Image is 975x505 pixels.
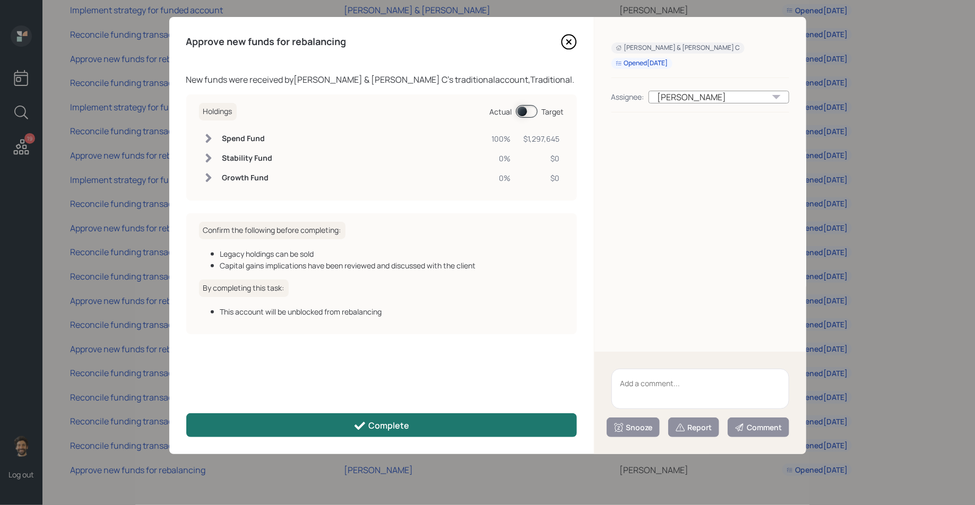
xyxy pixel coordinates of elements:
div: New funds were received by [PERSON_NAME] & [PERSON_NAME] C 's traditional account, Traditional . [186,73,577,86]
div: 0% [492,153,511,164]
div: Actual [490,106,512,117]
button: Snooze [607,417,660,437]
h6: Growth Fund [222,173,273,182]
button: Complete [186,413,577,437]
h6: Holdings [199,103,237,120]
h6: By completing this task: [199,280,289,297]
div: $0 [524,153,560,164]
button: Comment [728,417,789,437]
div: Snooze [614,422,653,433]
div: Assignee: [611,91,644,102]
div: Report [675,422,712,433]
div: Legacy holdings can be sold [220,248,564,259]
div: $0 [524,172,560,184]
div: Opened [DATE] [616,59,668,68]
div: [PERSON_NAME] [649,91,789,103]
div: This account will be unblocked from rebalancing [220,306,564,317]
button: Report [668,417,719,437]
h6: Confirm the following before completing: [199,222,346,239]
div: 100% [492,133,511,144]
div: [PERSON_NAME] & [PERSON_NAME] C [616,43,740,53]
div: Comment [735,422,782,433]
div: Complete [353,420,409,432]
div: Target [542,106,564,117]
div: 0% [492,172,511,184]
h6: Stability Fund [222,154,273,163]
h6: Spend Fund [222,134,273,143]
div: Capital gains implications have been reviewed and discussed with the client [220,260,564,271]
div: $1,297,645 [524,133,560,144]
h4: Approve new funds for rebalancing [186,36,347,48]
